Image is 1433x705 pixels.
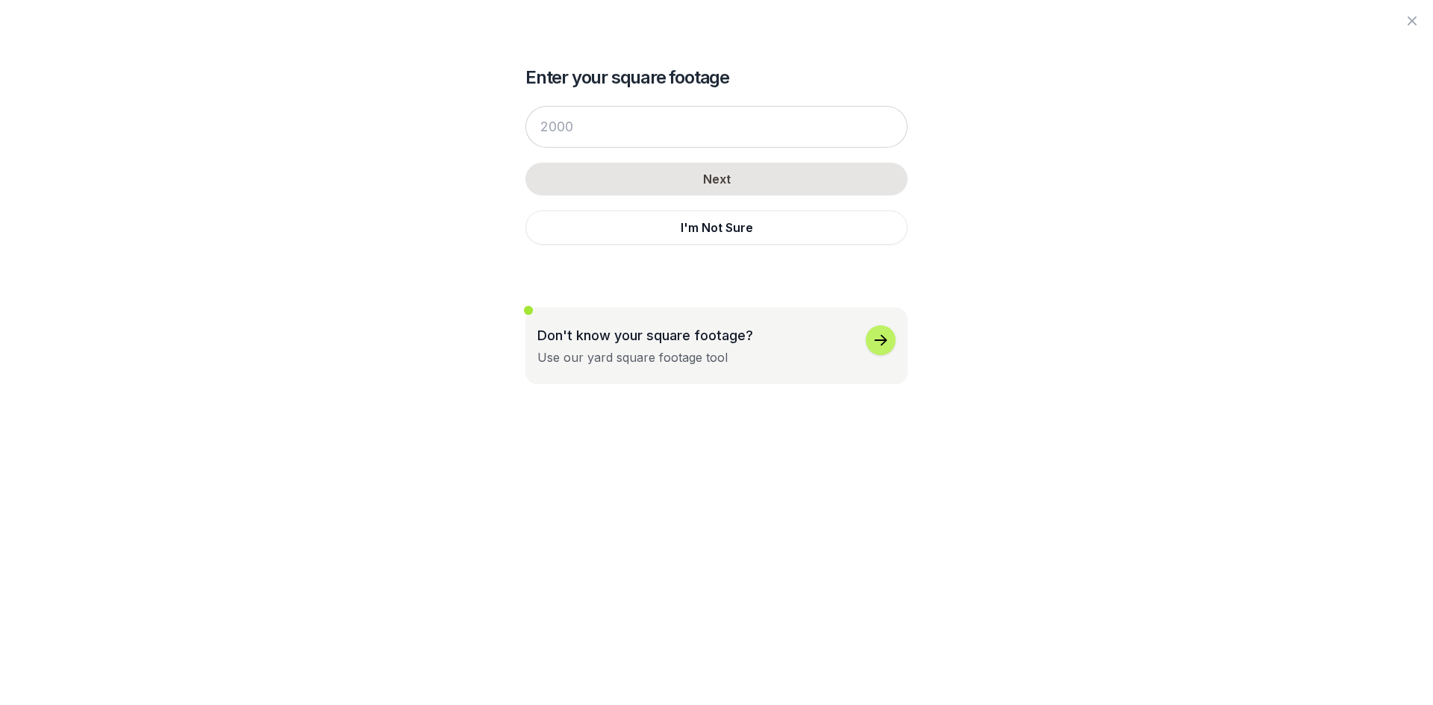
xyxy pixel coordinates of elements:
[525,163,908,195] button: Next
[525,66,908,90] h2: Enter your square footage
[525,210,908,245] button: I'm Not Sure
[525,307,908,384] button: Don't know your square footage?Use our yard square footage tool
[537,348,728,366] div: Use our yard square footage tool
[537,325,753,345] p: Don't know your square footage?
[525,106,908,148] input: 2000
